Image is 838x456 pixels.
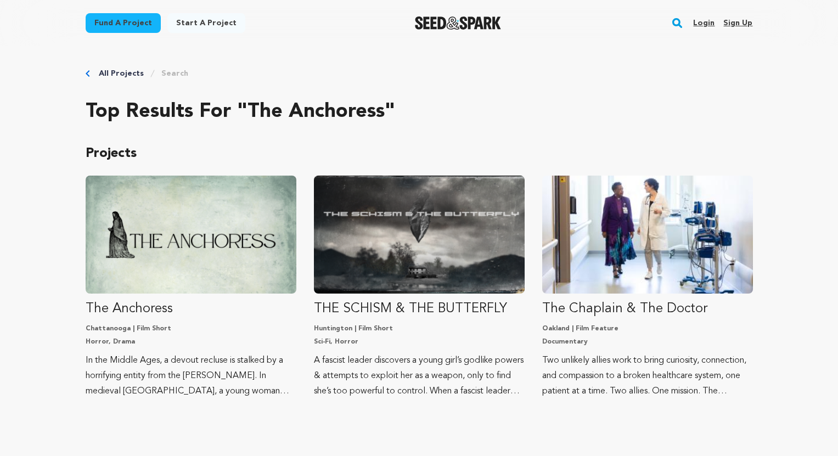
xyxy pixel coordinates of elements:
[86,68,753,79] div: Breadcrumb
[542,176,753,399] a: Fund The Chaplain &amp; The Doctor
[314,300,525,318] p: THE SCHISM & THE BUTTERFLY
[99,68,144,79] a: All Projects
[693,14,715,32] a: Login
[723,14,752,32] a: Sign up
[542,337,753,346] p: Documentary
[86,176,296,399] a: Fund The Anchoress
[542,324,753,333] p: Oakland | Film Feature
[542,300,753,318] p: The Chaplain & The Doctor
[314,324,525,333] p: Huntington | Film Short
[161,68,188,79] a: Search
[86,101,753,123] h2: Top results for "the anchoress"
[314,353,525,399] p: A fascist leader discovers a young girl’s godlike powers & attempts to exploit her as a weapon, o...
[167,13,245,33] a: Start a project
[86,145,753,162] p: Projects
[314,337,525,346] p: Sci-Fi, Horror
[415,16,501,30] img: Seed&Spark Logo Dark Mode
[86,13,161,33] a: Fund a project
[86,353,296,399] p: In the Middle Ages, a devout recluse is stalked by a horrifying entity from the [PERSON_NAME]. In...
[415,16,501,30] a: Seed&Spark Homepage
[86,324,296,333] p: Chattanooga | Film Short
[542,353,753,399] p: Two unlikely allies work to bring curiosity, connection, and compassion to a broken healthcare sy...
[314,176,525,399] a: Fund THE SCHISM &amp; THE BUTTERFLY
[86,337,296,346] p: Horror, Drama
[86,300,296,318] p: The Anchoress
